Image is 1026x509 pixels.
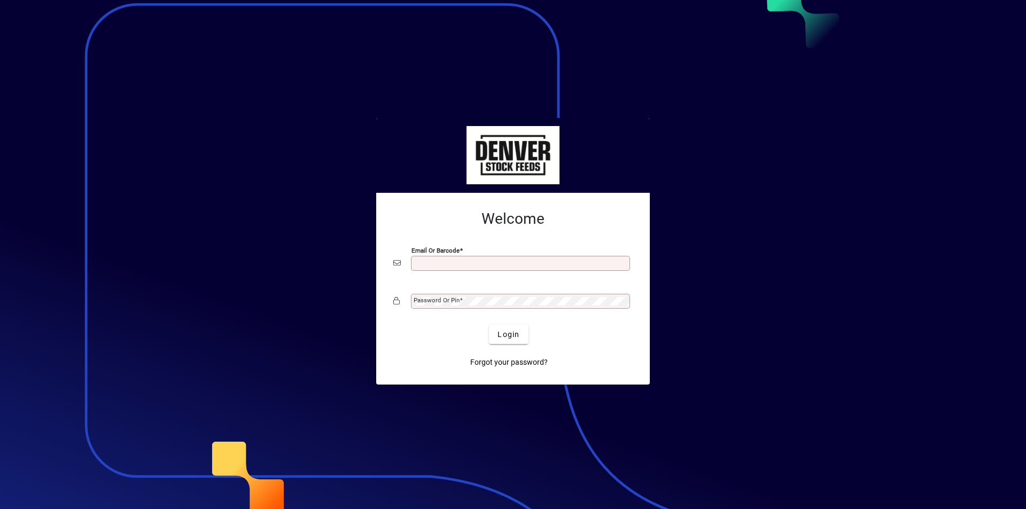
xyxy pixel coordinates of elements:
[393,210,633,228] h2: Welcome
[414,296,460,304] mat-label: Password or Pin
[470,357,548,368] span: Forgot your password?
[489,325,528,344] button: Login
[411,247,460,254] mat-label: Email or Barcode
[498,329,519,340] span: Login
[466,353,552,372] a: Forgot your password?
